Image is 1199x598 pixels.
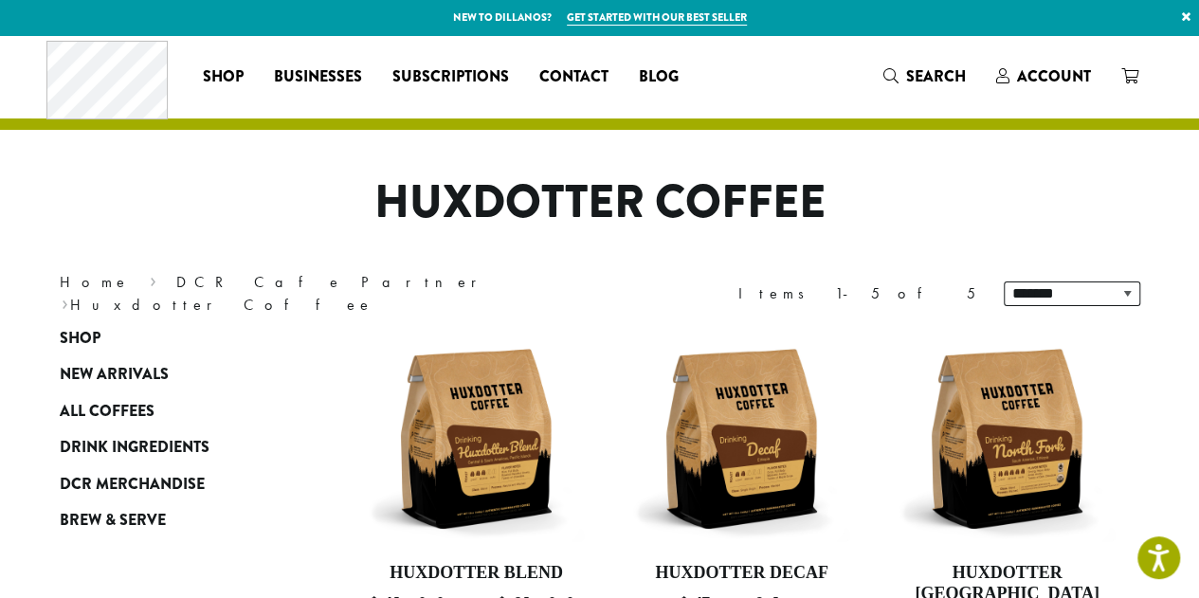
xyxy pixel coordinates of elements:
span: Drink Ingredients [60,437,209,461]
img: Huxdotter-Coffee-Huxdotter-Blend-12oz-Web.jpg [367,330,585,548]
img: Huxdotter-Coffee-Decaf-12oz-Web.jpg [632,330,850,548]
nav: Breadcrumb [60,271,572,317]
a: Home [60,272,130,292]
a: New Arrivals [60,357,287,393]
a: Shop [60,320,287,356]
span: Account [1017,65,1091,87]
a: DCR Merchandise [60,466,287,502]
a: Get started with our best seller [567,9,747,26]
h1: Huxdotter Coffee [45,175,1154,230]
span: Shop [60,327,100,351]
span: › [62,287,68,317]
span: All Coffees [60,400,154,424]
a: Shop [188,62,259,92]
span: › [150,264,156,294]
span: Brew & Serve [60,509,166,533]
img: Huxdotter-Coffee-North-Fork-12oz-Web.jpg [898,330,1116,548]
a: All Coffees [60,393,287,429]
a: Search [868,61,981,92]
span: Contact [539,65,609,89]
span: Blog [639,65,679,89]
span: Search [906,65,966,87]
span: DCR Merchandise [60,473,205,497]
div: Items 1-5 of 5 [738,282,975,305]
h4: Huxdotter Blend [368,563,586,584]
a: Brew & Serve [60,502,287,538]
a: Drink Ingredients [60,429,287,465]
span: Shop [203,65,244,89]
span: Businesses [274,65,362,89]
span: Subscriptions [392,65,509,89]
h4: Huxdotter Decaf [632,563,850,584]
span: New Arrivals [60,364,169,388]
a: DCR Cafe Partner [176,272,490,292]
